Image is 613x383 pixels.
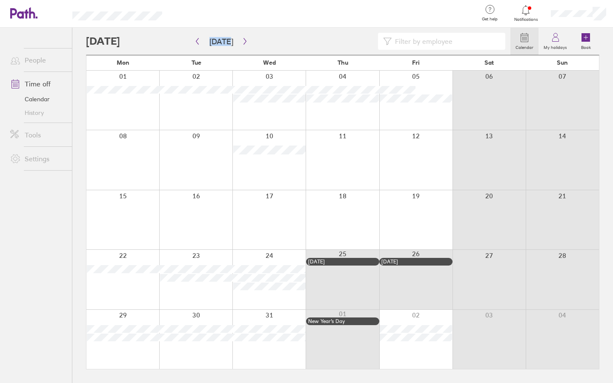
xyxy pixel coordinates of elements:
[392,33,500,49] input: Filter by employee
[412,59,420,66] span: Fri
[510,28,539,55] a: Calendar
[539,28,572,55] a: My holidays
[512,4,540,22] a: Notifications
[192,59,201,66] span: Tue
[3,75,72,92] a: Time off
[308,318,377,324] div: New Year’s Day
[3,92,72,106] a: Calendar
[484,59,494,66] span: Sat
[308,259,377,265] div: [DATE]
[117,59,129,66] span: Mon
[3,51,72,69] a: People
[576,43,596,50] label: Book
[381,259,450,265] div: [DATE]
[539,43,572,50] label: My holidays
[263,59,276,66] span: Wed
[338,59,348,66] span: Thu
[476,17,504,22] span: Get help
[203,34,240,49] button: [DATE]
[557,59,568,66] span: Sun
[512,17,540,22] span: Notifications
[572,28,599,55] a: Book
[3,150,72,167] a: Settings
[3,126,72,143] a: Tools
[510,43,539,50] label: Calendar
[3,106,72,120] a: History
